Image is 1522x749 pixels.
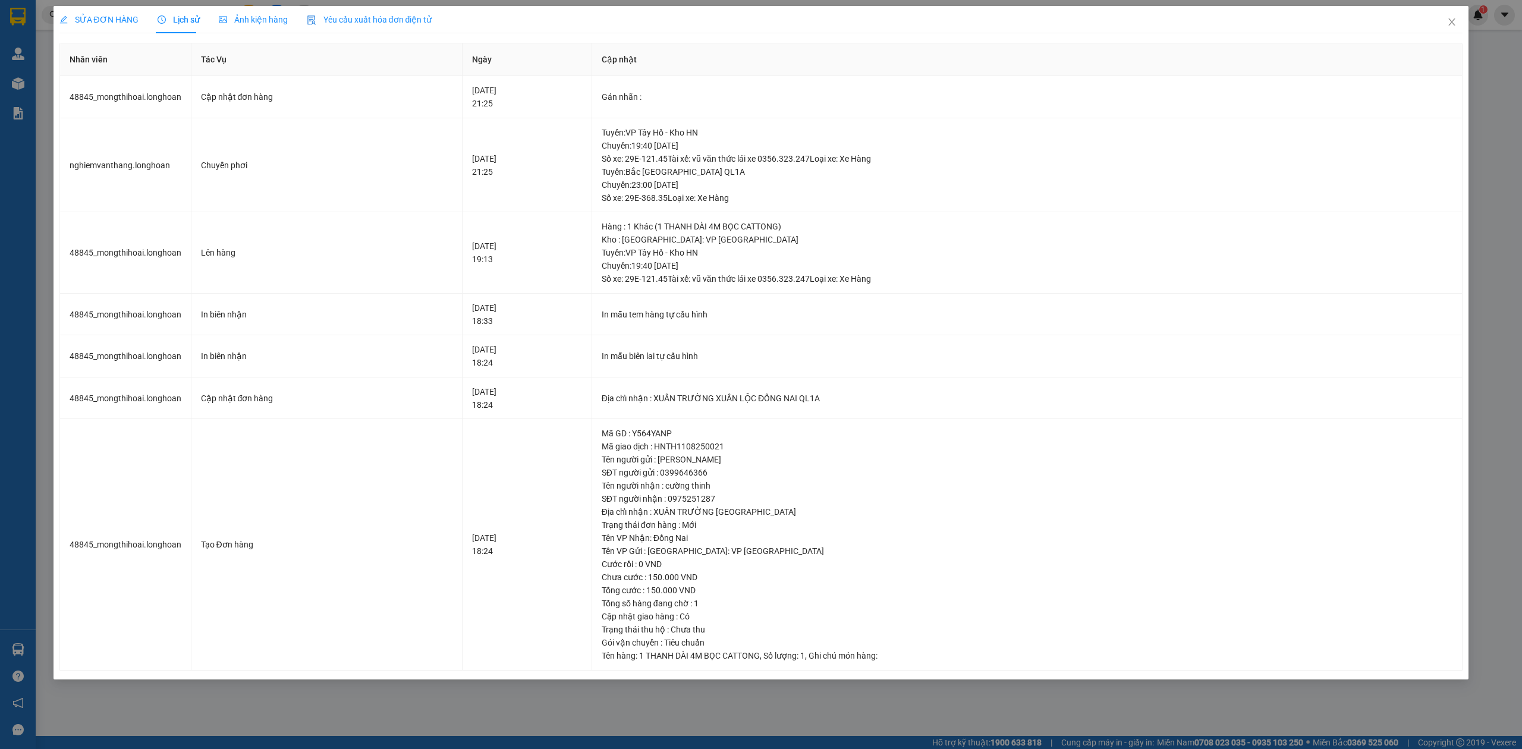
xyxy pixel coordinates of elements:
th: Nhân viên [60,43,191,76]
div: Cước rồi : 0 VND [602,558,1453,571]
div: In mẫu biên lai tự cấu hình [602,350,1453,363]
div: Gán nhãn : [602,90,1453,103]
div: [DATE] 18:24 [472,531,582,558]
div: Mã GD : Y564YANP [602,427,1453,440]
div: [DATE] 21:25 [472,152,582,178]
div: Gói vận chuyển : Tiêu chuẩn [602,636,1453,649]
div: [DATE] 18:24 [472,385,582,411]
div: Tên người nhận : cường thinh [602,479,1453,492]
div: Địa chỉ nhận : XUÂN TRƯỜNG XUÂN LỘC ĐỒNG NAI QL1A [602,392,1453,405]
div: Tổng số hàng đang chờ : 1 [602,597,1453,610]
div: Tên hàng: , Số lượng: , Ghi chú món hàng: [602,649,1453,662]
span: edit [59,15,68,24]
div: Tên người gửi : [PERSON_NAME] [602,453,1453,466]
div: Lên hàng [201,246,452,259]
span: Lịch sử [158,15,200,24]
td: 48845_mongthihoai.longhoan [60,377,191,420]
div: Cập nhật giao hàng : Có [602,610,1453,623]
div: Trạng thái đơn hàng : Mới [602,518,1453,531]
td: 48845_mongthihoai.longhoan [60,212,191,294]
div: Tuyến : VP Tây Hồ - Kho HN Chuyến: 19:40 [DATE] Số xe: 29E-121.45 Tài xế: vũ văn thức lái xe 0356... [602,126,1453,165]
div: Trạng thái thu hộ : Chưa thu [602,623,1453,636]
div: [DATE] 18:24 [472,343,582,369]
td: nghiemvanthang.longhoan [60,118,191,213]
span: 1 THANH DÀI 4M BỌC CATTONG [639,651,760,660]
div: Tuyến : Bắc [GEOGRAPHIC_DATA] QL1A Chuyến: 23:00 [DATE] Số xe: 29E-368.35 Loại xe: Xe Hàng [602,165,1453,204]
div: SĐT người nhận : 0975251287 [602,492,1453,505]
div: In biên nhận [201,308,452,321]
span: Yêu cầu xuất hóa đơn điện tử [307,15,432,24]
div: Tuyến : VP Tây Hồ - Kho HN Chuyến: 19:40 [DATE] Số xe: 29E-121.45 Tài xế: vũ văn thức lái xe 0356... [602,246,1453,285]
div: Cập nhật đơn hàng [201,392,452,405]
div: Tên VP Gửi : [GEOGRAPHIC_DATA]: VP [GEOGRAPHIC_DATA] [602,545,1453,558]
span: picture [219,15,227,24]
div: Hàng : 1 Khác (1 THANH DÀI 4M BỌC CATTONG) [602,220,1453,233]
span: 1 [800,651,805,660]
div: Địa chỉ nhận : XUÂN TRƯỜNG [GEOGRAPHIC_DATA] [602,505,1453,518]
div: Mã giao dịch : HNTH1108250021 [602,440,1453,453]
th: Tác Vụ [191,43,463,76]
div: Cập nhật đơn hàng [201,90,452,103]
td: 48845_mongthihoai.longhoan [60,419,191,671]
td: 48845_mongthihoai.longhoan [60,294,191,336]
div: Chuyển phơi [201,159,452,172]
div: Tên VP Nhận: Đồng Nai [602,531,1453,545]
span: close [1447,17,1457,27]
th: Ngày [463,43,592,76]
img: icon [307,15,316,25]
div: [DATE] 18:33 [472,301,582,328]
div: In mẫu tem hàng tự cấu hình [602,308,1453,321]
th: Cập nhật [592,43,1463,76]
div: Tạo Đơn hàng [201,538,452,551]
div: Chưa cước : 150.000 VND [602,571,1453,584]
div: [DATE] 19:13 [472,240,582,266]
div: SĐT người gửi : 0399646366 [602,466,1453,479]
button: Close [1435,6,1468,39]
div: Tổng cước : 150.000 VND [602,584,1453,597]
div: [DATE] 21:25 [472,84,582,110]
div: Kho : [GEOGRAPHIC_DATA]: VP [GEOGRAPHIC_DATA] [602,233,1453,246]
td: 48845_mongthihoai.longhoan [60,335,191,377]
span: Ảnh kiện hàng [219,15,288,24]
span: SỬA ĐƠN HÀNG [59,15,139,24]
span: clock-circle [158,15,166,24]
div: In biên nhận [201,350,452,363]
td: 48845_mongthihoai.longhoan [60,76,191,118]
